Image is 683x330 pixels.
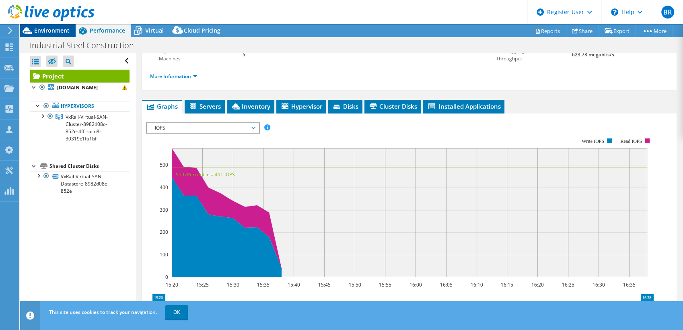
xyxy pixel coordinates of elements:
[531,281,544,288] text: 16:20
[151,123,254,133] span: IOPS
[501,281,513,288] text: 16:15
[582,138,605,144] text: Write IOPS
[528,25,566,37] a: Reports
[332,102,358,110] span: Disks
[49,161,130,171] div: Shared Cluster Disks
[427,102,500,110] span: Installed Applications
[562,281,574,288] text: 16:25
[160,229,168,235] text: 200
[57,84,98,91] b: [DOMAIN_NAME]
[318,281,331,288] text: 15:45
[349,281,361,288] text: 15:50
[599,25,636,37] a: Export
[90,27,125,34] span: Performance
[566,25,599,37] a: Share
[471,281,483,288] text: 16:10
[409,281,422,288] text: 16:00
[160,206,168,213] text: 300
[165,305,188,320] a: OK
[160,184,168,191] text: 400
[592,281,605,288] text: 16:30
[611,8,618,16] svg: \n
[26,41,146,50] h1: Industrial Steel Construction
[257,281,269,288] text: 15:35
[34,27,70,34] span: Environment
[496,47,572,63] label: Peak Aggregate Network Throughput
[145,27,164,34] span: Virtual
[166,281,178,288] text: 15:20
[30,101,130,111] a: Hypervisors
[661,6,674,19] span: BR
[165,274,168,280] text: 0
[146,102,178,110] span: Graphs
[189,102,221,110] span: Servers
[621,138,642,144] text: Read IOPS
[30,70,130,82] a: Project
[242,51,245,58] b: 5
[30,171,130,196] a: VxRail-Virtual-SAN-Datastore-8982d08c-852e
[30,82,130,93] a: [DOMAIN_NAME]
[176,171,235,178] text: 95th Percentile = 491 IOPS
[231,102,270,110] span: Inventory
[160,251,168,258] text: 100
[572,51,614,58] b: 623.73 megabits/s
[66,113,108,142] span: VxRail-Virtual-SAN-Cluster-8982d08c-852e-4ffc-acd8-30319c1fa1bf
[184,27,220,34] span: Cloud Pricing
[160,161,168,168] text: 500
[150,47,242,63] label: Physical Servers and Virtual Machines
[196,281,209,288] text: 15:25
[150,73,197,80] a: More Information
[636,25,673,37] a: More
[379,281,391,288] text: 15:55
[49,309,157,316] span: This site uses cookies to track your navigation.
[623,281,636,288] text: 16:35
[30,111,130,144] a: VxRail-Virtual-SAN-Cluster-8982d08c-852e-4ffc-acd8-30319c1fa1bf
[368,102,417,110] span: Cluster Disks
[227,281,239,288] text: 15:30
[440,281,453,288] text: 16:05
[288,281,300,288] text: 15:40
[280,102,322,110] span: Hypervisor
